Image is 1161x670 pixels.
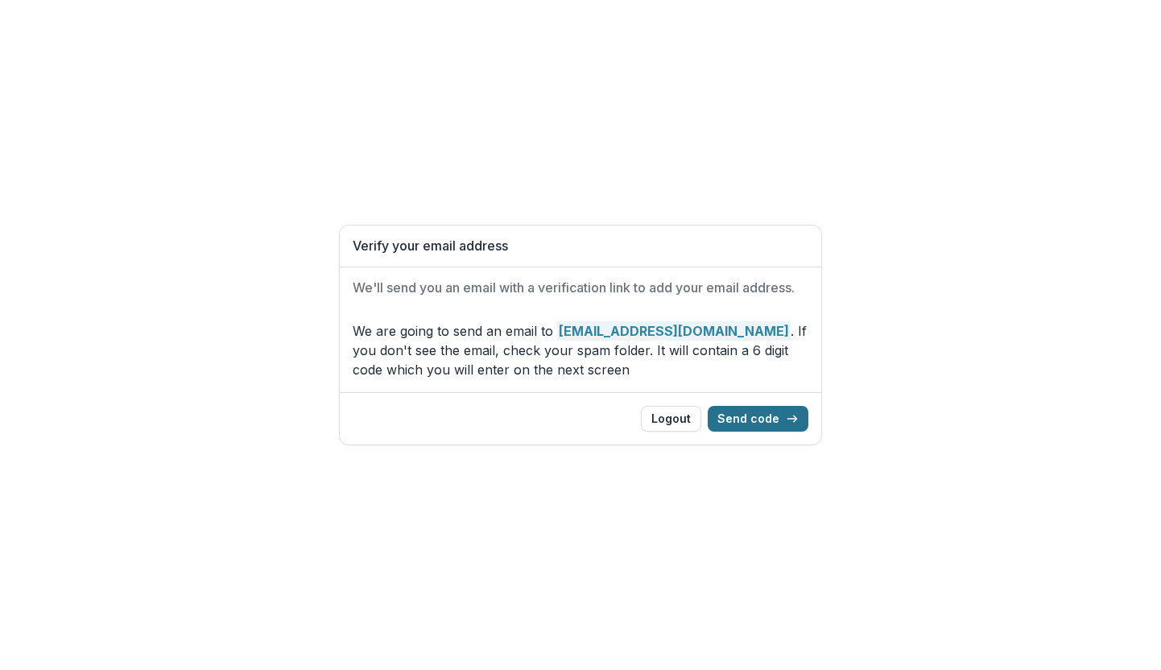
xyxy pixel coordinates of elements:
button: Logout [641,406,701,432]
strong: [EMAIL_ADDRESS][DOMAIN_NAME] [557,321,791,341]
button: Send code [708,406,808,432]
h2: We'll send you an email with a verification link to add your email address. [353,280,808,296]
h1: Verify your email address [353,238,808,254]
p: We are going to send an email to . If you don't see the email, check your spam folder. It will co... [353,321,808,379]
